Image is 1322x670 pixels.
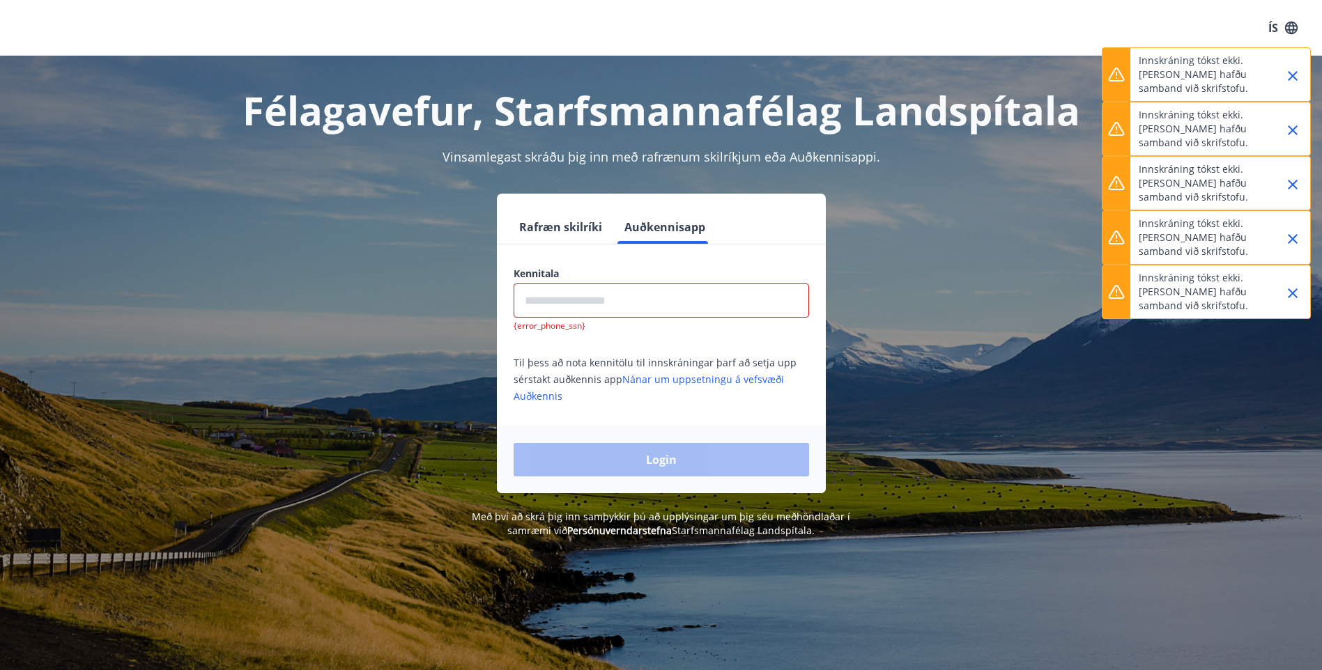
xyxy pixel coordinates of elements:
[443,148,880,165] span: Vinsamlegast skráðu þig inn með rafrænum skilríkjum eða Auðkennisappi.
[514,320,809,332] p: {error_phone_ssn}
[176,84,1146,137] h1: Félagavefur, Starfsmannafélag Landspítala
[472,510,850,537] span: Með því að skrá þig inn samþykkir þú að upplýsingar um þig séu meðhöndlaðar í samræmi við Starfsm...
[1139,54,1261,95] p: Innskráning tókst ekki. [PERSON_NAME] hafðu samband við skrifstofu.
[514,267,809,281] label: Kennitala
[1281,227,1305,251] button: Close
[619,210,711,244] button: Auðkennisapp
[1139,108,1261,150] p: Innskráning tókst ekki. [PERSON_NAME] hafðu samband við skrifstofu.
[1139,217,1261,258] p: Innskráning tókst ekki. [PERSON_NAME] hafðu samband við skrifstofu.
[1139,162,1261,204] p: Innskráning tókst ekki. [PERSON_NAME] hafðu samband við skrifstofu.
[1281,64,1305,88] button: Close
[1281,281,1305,305] button: Close
[1139,271,1261,313] p: Innskráning tókst ekki. [PERSON_NAME] hafðu samband við skrifstofu.
[567,524,672,537] a: Persónuverndarstefna
[1281,173,1305,196] button: Close
[1261,15,1305,40] button: ÍS
[514,373,784,403] a: Nánar um uppsetningu á vefsvæði Auðkennis
[1281,118,1305,142] button: Close
[514,210,608,244] button: Rafræn skilríki
[514,356,797,403] span: Til þess að nota kennitölu til innskráningar þarf að setja upp sérstakt auðkennis app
